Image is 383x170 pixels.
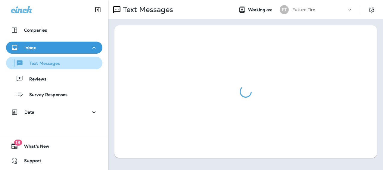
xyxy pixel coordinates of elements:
[6,57,102,69] button: Text Messages
[366,4,377,15] button: Settings
[248,7,274,12] span: Working as:
[24,45,36,50] p: Inbox
[23,77,46,82] p: Reviews
[6,140,102,152] button: 18What's New
[280,5,289,14] div: FT
[292,7,316,12] p: Future Tire
[6,72,102,85] button: Reviews
[18,158,41,165] span: Support
[6,88,102,101] button: Survey Responses
[120,5,173,14] p: Text Messages
[23,92,67,98] p: Survey Responses
[24,28,47,33] p: Companies
[14,140,22,146] span: 18
[6,155,102,167] button: Support
[6,106,102,118] button: Data
[24,110,35,115] p: Data
[6,42,102,54] button: Inbox
[89,4,106,16] button: Collapse Sidebar
[18,144,49,151] span: What's New
[6,24,102,36] button: Companies
[23,61,60,67] p: Text Messages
